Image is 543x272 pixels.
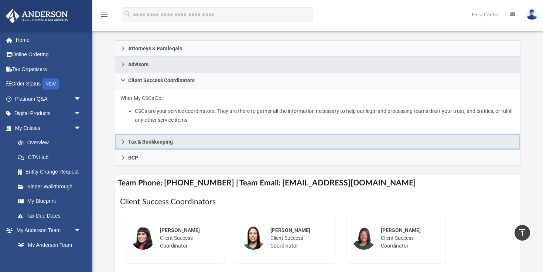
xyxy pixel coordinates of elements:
[115,134,520,150] a: Tax & Bookkeeping
[115,175,520,191] h4: Team Phone: [PHONE_NUMBER] | Team Email: [EMAIL_ADDRESS][DOMAIN_NAME]
[128,139,173,144] span: Tax & Bookkeeping
[42,78,59,90] div: NEW
[115,88,520,134] div: Client Success Coordinators
[10,179,92,194] a: Binder Walkthrough
[5,91,92,106] a: Platinum Q&Aarrow_drop_down
[115,57,520,73] a: Advisors
[128,62,148,67] span: Advisors
[135,107,515,125] li: CSCs are your service coordinators. They are there to gather all the information necessary to hel...
[526,9,537,20] img: User Pic
[352,226,376,250] img: thumbnail
[128,46,182,51] span: Attorneys & Paralegals
[74,223,89,238] span: arrow_drop_down
[270,227,310,233] span: [PERSON_NAME]
[376,221,440,255] div: Client Success Coordinator
[3,9,70,23] img: Anderson Advisors Platinum Portal
[515,225,530,241] a: vertical_align_top
[5,121,92,135] a: My Entitiesarrow_drop_down
[5,223,89,238] a: My Anderson Teamarrow_drop_down
[10,194,89,209] a: My Blueprint
[10,150,92,165] a: CTA Hub
[100,10,109,19] i: menu
[131,226,155,250] img: thumbnail
[265,221,330,255] div: Client Success Coordinator
[242,226,265,250] img: thumbnail
[74,121,89,136] span: arrow_drop_down
[115,150,520,166] a: BCP
[10,165,92,179] a: Entity Change Request
[74,91,89,107] span: arrow_drop_down
[381,227,421,233] span: [PERSON_NAME]
[120,94,515,125] p: What My CSCs Do:
[10,135,92,150] a: Overview
[74,106,89,121] span: arrow_drop_down
[5,106,92,121] a: Digital Productsarrow_drop_down
[128,155,138,160] span: BCP
[100,14,109,19] a: menu
[160,227,200,233] span: [PERSON_NAME]
[5,33,92,47] a: Home
[10,238,85,252] a: My Anderson Team
[155,221,219,255] div: Client Success Coordinator
[120,197,515,207] h1: Client Success Coordinators
[115,40,520,57] a: Attorneys & Paralegals
[10,208,92,223] a: Tax Due Dates
[5,47,92,62] a: Online Ordering
[5,62,92,77] a: Tax Organizers
[123,10,132,18] i: search
[115,73,520,88] a: Client Success Coordinators
[518,228,527,237] i: vertical_align_top
[5,77,92,92] a: Order StatusNEW
[128,78,195,83] span: Client Success Coordinators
